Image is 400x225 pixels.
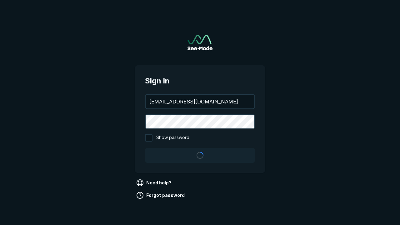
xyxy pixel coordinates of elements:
a: Forgot password [135,190,187,200]
a: Need help? [135,178,174,188]
span: Show password [156,134,189,142]
img: See-Mode Logo [187,35,212,50]
span: Sign in [145,75,255,87]
a: Go to sign in [187,35,212,50]
input: your@email.com [146,95,254,108]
